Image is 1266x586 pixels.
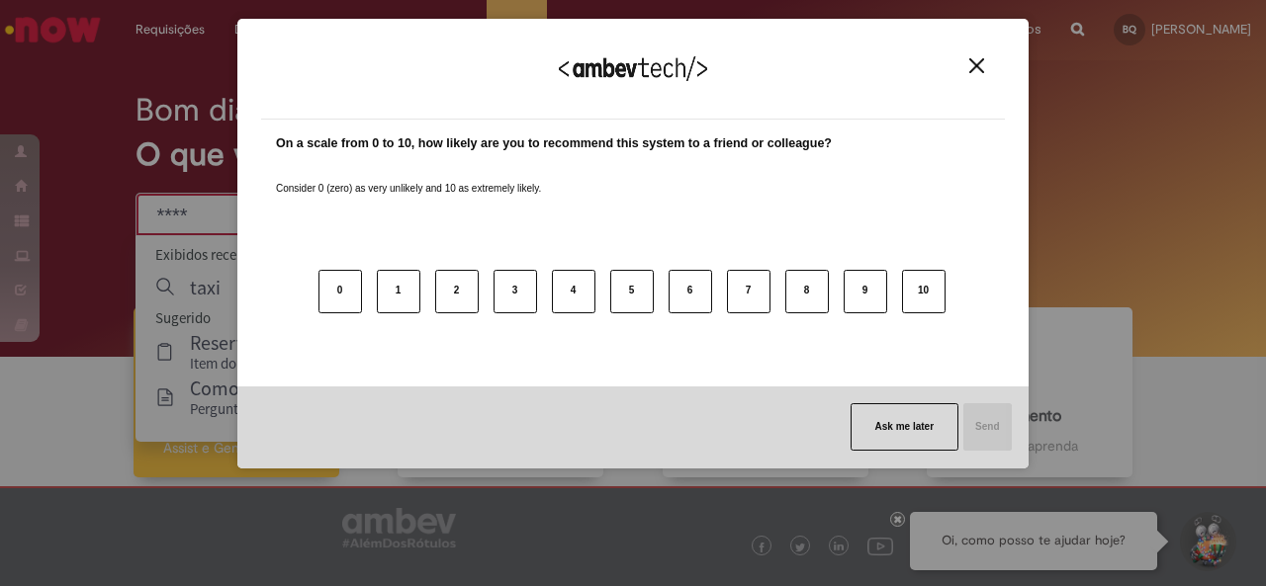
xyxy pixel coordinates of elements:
[669,270,712,313] button: 6
[610,270,654,313] button: 5
[494,270,537,313] button: 3
[785,270,829,313] button: 8
[963,57,990,74] button: Close
[851,403,958,451] button: Ask me later
[727,270,770,313] button: 7
[377,270,420,313] button: 1
[969,58,984,73] img: Close
[276,134,832,153] label: On a scale from 0 to 10, how likely are you to recommend this system to a friend or colleague?
[844,270,887,313] button: 9
[435,270,479,313] button: 2
[902,270,946,313] button: 10
[552,270,595,313] button: 4
[276,158,541,196] label: Consider 0 (zero) as very unlikely and 10 as extremely likely.
[318,270,362,313] button: 0
[559,56,707,81] img: Logo Ambevtech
